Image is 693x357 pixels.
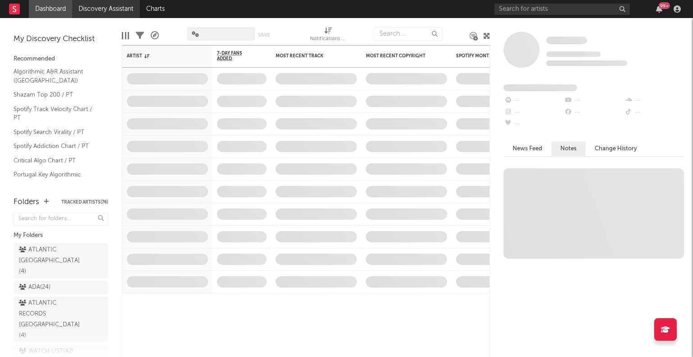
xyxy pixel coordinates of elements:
span: Fans Added by Platform [504,84,577,91]
div: A&R Pipeline [151,23,159,49]
div: Edit Columns [122,23,129,49]
div: Filters [136,23,144,49]
div: Most Recent Track [276,53,343,59]
div: Most Recent Copyright [366,53,434,59]
div: Folders [14,197,39,208]
div: -- [504,107,564,118]
div: Spotify Monthly Listeners [456,53,524,59]
input: Search for artists [494,4,630,15]
a: Critical Algo Chart / PT [14,156,99,166]
a: ADA(24) [14,281,108,294]
div: -- [564,95,624,107]
div: Notifications (Artist) [310,34,346,45]
div: 99 + [659,2,670,9]
button: Tracked Artists(76) [61,200,108,204]
input: Search... [374,27,442,41]
div: -- [564,107,624,118]
a: Spotify Search Virality / PT [14,127,99,137]
div: WATCH LIST ( 42 ) [19,346,74,357]
span: 0 fans last week [546,60,627,66]
button: 99+ [656,5,662,13]
a: Some Artist [546,36,587,45]
span: Some Artist [546,37,587,44]
div: -- [624,107,684,118]
div: ATLANTIC RECORDS [GEOGRAPHIC_DATA] ( 4 ) [19,298,83,341]
div: -- [504,118,564,130]
div: My Discovery Checklist [14,34,108,45]
a: Shazam Top 200 / PT [14,90,99,100]
div: ADA ( 24 ) [19,282,51,293]
div: Recommended [14,54,108,65]
a: Algorithmic A&R Assistant ([GEOGRAPHIC_DATA]) [14,67,99,85]
span: Tracking Since: [DATE] [546,51,601,57]
div: -- [624,95,684,107]
input: Search for folders... [14,213,108,226]
div: ATLANTIC [GEOGRAPHIC_DATA] ( 4 ) [19,245,83,277]
a: Portugal Key Algorithmic Charts [14,170,99,188]
a: ATLANTIC [GEOGRAPHIC_DATA](4) [14,243,108,278]
div: Notifications (Artist) [310,23,346,49]
button: News Feed [504,141,551,156]
div: My Folders [14,230,108,241]
span: 7-Day Fans Added [217,51,253,61]
a: ATLANTIC RECORDS [GEOGRAPHIC_DATA](4) [14,297,108,343]
button: Change History [586,141,646,156]
div: -- [504,95,564,107]
button: Save [258,32,270,37]
a: Spotify Addiction Chart / PT [14,141,99,151]
button: Notes [551,141,586,156]
a: Spotify Track Velocity Chart / PT [14,104,99,123]
div: Artist [127,53,194,59]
